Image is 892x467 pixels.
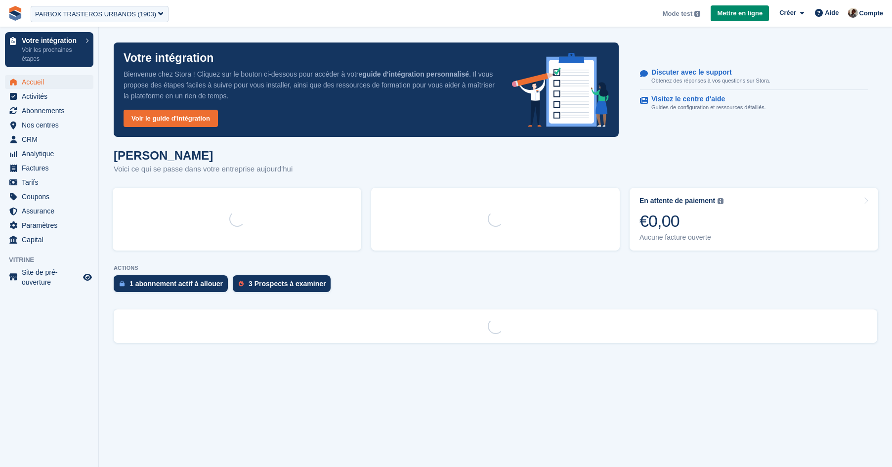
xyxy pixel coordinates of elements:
span: Factures [22,161,81,175]
a: menu [5,118,93,132]
img: active_subscription_to_allocate_icon-d502201f5373d7db506a760aba3b589e785aa758c864c3986d89f69b8ff3... [120,280,125,287]
p: Bienvenue chez Stora ! Cliquez sur le bouton ci-dessous pour accéder à votre . Il vous propose de... [124,69,496,101]
p: Obtenez des réponses à vos questions sur Stora. [651,77,770,85]
span: Activités [22,89,81,103]
div: PARBOX TRASTEROS URBANOS (1903) [35,9,156,19]
a: En attente de paiement €0,00 Aucune facture ouverte [630,188,878,251]
span: Mode test [663,9,693,19]
img: stora-icon-8386f47178a22dfd0bd8f6a31ec36ba5ce8667c1dd55bd0f319d3a0aa187defe.svg [8,6,23,21]
a: Visitez le centre d'aide Guides de configuration et ressources détaillés. [640,90,868,117]
span: Vitrine [9,255,98,265]
p: Guides de configuration et ressources détaillés. [651,103,766,112]
p: Votre intégration [22,37,81,44]
a: Discuter avec le support Obtenez des réponses à vos questions sur Stora. [640,63,868,90]
span: Paramètres [22,218,81,232]
span: Coupons [22,190,81,204]
a: menu [5,147,93,161]
img: prospect-51fa495bee0391a8d652442698ab0144808aea92771e9ea1ae160a38d050c398.svg [239,281,244,287]
p: Voici ce qui se passe dans votre entreprise aujourd'hui [114,164,293,175]
a: menu [5,89,93,103]
strong: guide d'intégration personnalisé [362,70,469,78]
div: 1 abonnement actif à allouer [129,280,223,288]
a: menu [5,204,93,218]
span: Tarifs [22,175,81,189]
p: Visitez le centre d'aide [651,95,758,103]
img: Patrick Blanc [848,8,858,18]
a: Mettre en ligne [711,5,769,22]
div: En attente de paiement [639,197,715,205]
a: Voir le guide d'intégration [124,110,218,127]
a: menu [5,267,93,287]
span: Nos centres [22,118,81,132]
a: Boutique d'aperçu [82,271,93,283]
span: CRM [22,132,81,146]
div: Aucune facture ouverte [639,233,723,242]
a: menu [5,233,93,247]
div: 3 Prospects à examiner [249,280,326,288]
span: Mettre en ligne [717,8,763,18]
a: 1 abonnement actif à allouer [114,275,233,297]
a: Votre intégration Voir les prochaines étapes [5,32,93,67]
img: onboarding-info-6c161a55d2c0e0a8cae90662b2fe09162a5109e8cc188191df67fb4f79e88e88.svg [512,53,609,127]
p: ACTIONS [114,265,877,271]
p: Discuter avec le support [651,68,763,77]
a: menu [5,75,93,89]
p: Votre intégration [124,52,213,64]
span: Abonnements [22,104,81,118]
h1: [PERSON_NAME] [114,149,293,162]
span: Créer [779,8,796,18]
span: Analytique [22,147,81,161]
div: €0,00 [639,211,723,231]
span: Accueil [22,75,81,89]
a: menu [5,132,93,146]
a: 3 Prospects à examiner [233,275,336,297]
span: Assurance [22,204,81,218]
span: Capital [22,233,81,247]
a: menu [5,218,93,232]
img: icon-info-grey-7440780725fd019a000dd9b08b2336e03edf1995a4989e88bcd33f0948082b44.svg [694,11,700,17]
a: menu [5,161,93,175]
img: icon-info-grey-7440780725fd019a000dd9b08b2336e03edf1995a4989e88bcd33f0948082b44.svg [718,198,723,204]
span: Site de pré-ouverture [22,267,81,287]
a: menu [5,104,93,118]
p: Voir les prochaines étapes [22,45,81,63]
span: Compte [859,8,883,18]
a: menu [5,190,93,204]
a: menu [5,175,93,189]
span: Aide [825,8,839,18]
